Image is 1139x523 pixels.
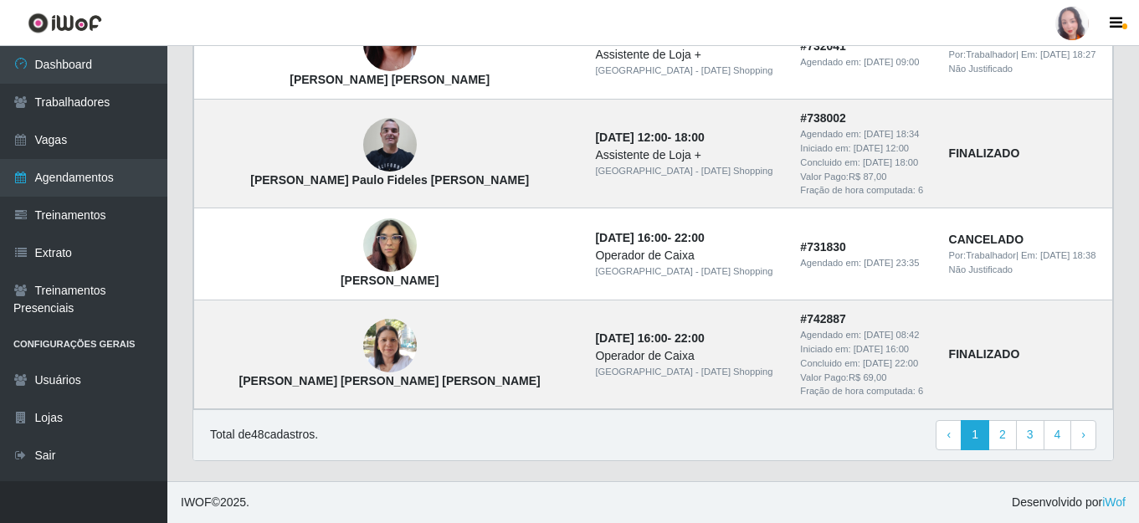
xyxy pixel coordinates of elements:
strong: # 731830 [800,240,846,254]
strong: [PERSON_NAME] [341,274,439,287]
img: Aline Barbosa de Sena [363,210,417,281]
a: iWof [1102,495,1126,509]
div: Fração de hora computada: 6 [800,384,928,398]
span: © 2025 . [181,494,249,511]
time: [DATE] 12:00 [595,131,667,144]
strong: - [595,331,704,345]
strong: FINALIZADO [949,146,1020,160]
strong: - [595,131,704,144]
div: Iniciado em: [800,141,928,156]
a: 1 [961,420,989,450]
time: [DATE] 18:00 [863,157,918,167]
div: Fração de hora computada: 6 [800,183,928,197]
strong: - [595,231,704,244]
time: [DATE] 16:00 [854,344,909,354]
div: [GEOGRAPHIC_DATA] - [DATE] Shopping [595,64,780,78]
div: Iniciado em: [800,342,928,356]
div: Assistente de Loja + [595,146,780,164]
time: [DATE] 18:38 [1040,250,1095,260]
strong: [PERSON_NAME] Paulo Fideles [PERSON_NAME] [250,173,529,187]
img: CoreUI Logo [28,13,102,33]
a: 4 [1044,420,1072,450]
div: Agendado em: [800,256,928,270]
div: Agendado em: [800,328,928,342]
span: Por: Trabalhador [949,250,1016,260]
div: Agendado em: [800,127,928,141]
div: Não Justificado [949,263,1102,277]
time: [DATE] 22:00 [863,358,918,368]
div: Assistente de Loja + [595,46,780,64]
time: 22:00 [675,331,705,345]
strong: # 742887 [800,312,846,326]
div: | Em: [949,48,1102,62]
nav: pagination [936,420,1096,450]
strong: # 732041 [800,39,846,53]
img: João Paulo Fideles de Souza [363,110,417,181]
div: Valor Pago: R$ 87,00 [800,170,928,184]
a: 3 [1016,420,1044,450]
time: [DATE] 12:00 [854,143,909,153]
span: IWOF [181,495,212,509]
div: [GEOGRAPHIC_DATA] - [DATE] Shopping [595,164,780,178]
strong: [PERSON_NAME] [PERSON_NAME] [290,73,490,86]
time: [DATE] 16:00 [595,331,667,345]
div: Operador de Caixa [595,347,780,365]
div: | Em: [949,249,1102,263]
time: [DATE] 08:42 [864,330,919,340]
a: 2 [988,420,1017,450]
div: Não Justificado [949,62,1102,76]
time: [DATE] 09:00 [864,57,919,67]
div: [GEOGRAPHIC_DATA] - [DATE] Shopping [595,365,780,379]
time: [DATE] 16:00 [595,231,667,244]
span: ‹ [947,428,951,441]
div: [GEOGRAPHIC_DATA] - [DATE] Shopping [595,264,780,279]
div: Valor Pago: R$ 69,00 [800,371,928,385]
img: Ana Cláudia Santiago Mendes carneiro [363,310,417,382]
strong: # 738002 [800,111,846,125]
div: Agendado em: [800,55,928,69]
a: Previous [936,420,962,450]
time: [DATE] 18:34 [864,129,919,139]
time: 22:00 [675,231,705,244]
time: [DATE] 18:27 [1040,49,1095,59]
strong: FINALIZADO [949,347,1020,361]
p: Total de 48 cadastros. [210,426,318,444]
div: Concluido em: [800,156,928,170]
time: 18:00 [675,131,705,144]
a: Next [1070,420,1096,450]
span: › [1081,428,1085,441]
div: Operador de Caixa [595,247,780,264]
div: Concluido em: [800,356,928,371]
span: Desenvolvido por [1012,494,1126,511]
span: Por: Trabalhador [949,49,1016,59]
time: [DATE] 23:35 [864,258,919,268]
strong: CANCELADO [949,233,1024,246]
strong: [PERSON_NAME] [PERSON_NAME] [PERSON_NAME] [239,374,541,387]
